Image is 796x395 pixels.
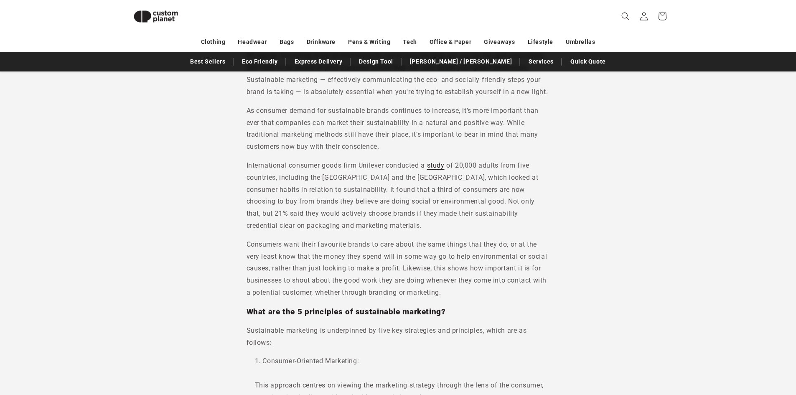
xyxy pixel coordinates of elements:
a: study [427,161,445,169]
a: Headwear [238,35,267,49]
a: Umbrellas [566,35,595,49]
summary: Search [616,7,635,25]
a: Services [524,54,558,69]
a: [PERSON_NAME] / [PERSON_NAME] [406,54,516,69]
p: Of course, becoming more environmentally conscious can only get you so far, and consumers still n... [247,50,550,98]
a: Tech [403,35,417,49]
h3: What are the 5 principles of sustainable marketing? [247,307,550,317]
p: International consumer goods firm Unilever conducted a of 20,000 adults from five countries, incl... [247,160,550,232]
a: Clothing [201,35,226,49]
a: Lifestyle [528,35,553,49]
a: Eco Friendly [238,54,282,69]
span: Sustainable marketing is underpinned by five key strategies and principles, which are as follows: [247,326,527,347]
img: Custom Planet [127,3,185,30]
p: Consumers want their favourite brands to care about the same things that they do, or at the very ... [247,239,550,299]
a: Pens & Writing [348,35,390,49]
a: Best Sellers [186,54,229,69]
a: Giveaways [484,35,515,49]
p: As consumer demand for sustainable brands continues to increase, it’s more important than ever th... [247,105,550,153]
a: Design Tool [355,54,397,69]
iframe: Chat Widget [656,305,796,395]
a: Drinkware [307,35,336,49]
a: Bags [280,35,294,49]
a: Quick Quote [566,54,610,69]
a: Express Delivery [290,54,347,69]
a: Office & Paper [430,35,471,49]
